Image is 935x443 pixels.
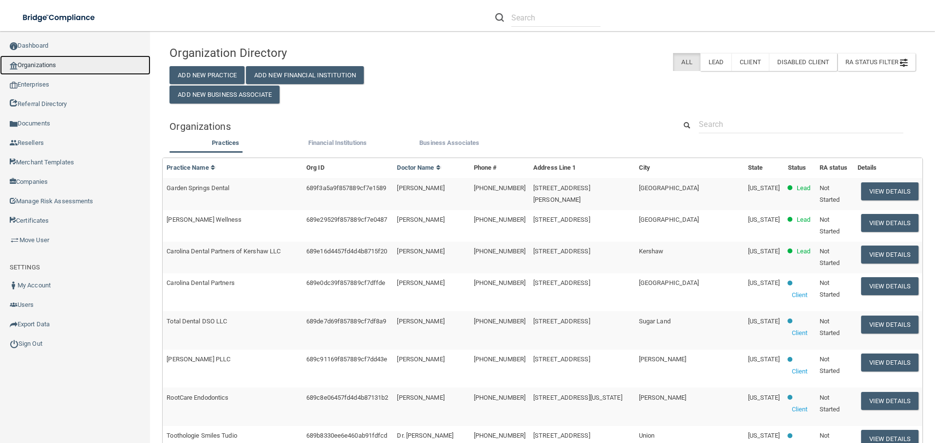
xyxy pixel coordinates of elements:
span: [STREET_ADDRESS] [533,248,590,255]
button: View Details [861,214,918,232]
span: [PERSON_NAME] [397,394,444,401]
img: organization-icon.f8decf85.png [10,62,18,70]
span: [PERSON_NAME] [397,216,444,223]
span: [STREET_ADDRESS] [533,355,590,363]
iframe: Drift Widget Chat Controller [767,374,923,413]
span: Not Started [820,216,840,235]
span: [PERSON_NAME] [397,248,444,255]
span: [US_STATE] [748,216,780,223]
button: View Details [861,246,918,264]
span: 689c8e06457fd4d4b87131b2 [306,394,388,401]
p: Client [792,327,808,339]
th: State [744,158,784,178]
span: 689f3a5a9f857889cf7e1589 [306,184,386,192]
label: Lead [700,53,731,71]
span: [PERSON_NAME] PLLC [167,355,230,363]
button: View Details [861,354,918,372]
span: Carolina Dental Partners of Kershaw LLC [167,248,280,255]
span: [US_STATE] [748,432,780,439]
label: Business Associates [398,137,501,149]
button: Add New Financial Institution [246,66,364,84]
img: bridge_compliance_login_screen.278c3ca4.svg [15,8,104,28]
th: Details [854,158,922,178]
span: Sugar Land [639,318,671,325]
p: Lead [797,182,810,194]
span: [PHONE_NUMBER] [474,248,525,255]
li: Business Associate [393,137,505,151]
span: Not Started [820,184,840,203]
img: icon-filter@2x.21656d0b.png [900,59,908,67]
span: [PERSON_NAME] Wellness [167,216,242,223]
img: ic_dashboard_dark.d01f4a41.png [10,42,18,50]
span: [STREET_ADDRESS] [533,318,590,325]
img: icon-users.e205127d.png [10,301,18,309]
span: [PERSON_NAME] [397,279,444,286]
span: [PERSON_NAME] [397,184,444,192]
label: Practices [174,137,277,149]
p: Client [792,289,808,301]
span: RootCare Endodontics [167,394,228,401]
label: All [673,53,700,71]
span: Not Started [820,355,840,374]
span: [PERSON_NAME] [397,355,444,363]
span: [STREET_ADDRESS] [533,432,590,439]
span: 689e0dc39f857889cf7dffde [306,279,385,286]
li: Practices [169,137,281,151]
label: Disabled Client [769,53,838,71]
span: [PERSON_NAME] [639,394,686,401]
li: Financial Institutions [281,137,393,151]
span: [GEOGRAPHIC_DATA] [639,216,699,223]
span: [US_STATE] [748,355,780,363]
th: Status [784,158,816,178]
span: Not Started [820,248,840,266]
button: View Details [861,277,918,295]
span: [PERSON_NAME] [397,318,444,325]
span: Toothologie Smiles Tudio [167,432,237,439]
span: Practices [212,139,239,146]
span: [STREET_ADDRESS] [533,279,590,286]
img: ic_user_dark.df1a06c3.png [10,282,18,289]
span: Business Associates [419,139,479,146]
img: ic_reseller.de258add.png [10,139,18,147]
th: Org ID [302,158,393,178]
span: [STREET_ADDRESS][US_STATE] [533,394,622,401]
span: [US_STATE] [748,394,780,401]
a: Doctor Name [397,164,441,171]
p: Client [792,366,808,377]
span: [GEOGRAPHIC_DATA] [639,184,699,192]
th: City [635,158,744,178]
span: Garden Springs Dental [167,184,229,192]
span: [US_STATE] [748,248,780,255]
p: Lead [797,214,810,226]
span: Union [639,432,655,439]
p: Lead [797,246,810,257]
span: 689e16d4457fd4d4b8715f20 [306,248,387,255]
span: [STREET_ADDRESS][PERSON_NAME] [533,184,590,203]
img: icon-documents.8dae5593.png [10,120,18,128]
span: [STREET_ADDRESS] [533,216,590,223]
span: [GEOGRAPHIC_DATA] [639,279,699,286]
span: 689b8330ee6e460ab91fdfcd [306,432,387,439]
img: ic-search.3b580494.png [495,13,504,22]
a: Practice Name [167,164,215,171]
span: [PHONE_NUMBER] [474,216,525,223]
span: [PHONE_NUMBER] [474,184,525,192]
span: Financial Institutions [308,139,367,146]
span: 689e29529f857889cf7e0487 [306,216,387,223]
img: briefcase.64adab9b.png [10,235,19,245]
span: [PHONE_NUMBER] [474,432,525,439]
label: Financial Institutions [286,137,389,149]
span: Dr. [PERSON_NAME] [397,432,453,439]
span: [PHONE_NUMBER] [474,355,525,363]
input: Search [511,9,600,27]
span: 689de7d69f857889cf7df8a9 [306,318,386,325]
span: Carolina Dental Partners [167,279,234,286]
th: Address Line 1 [529,158,635,178]
input: Search [699,115,903,133]
span: 689c91169f857889cf7dd43e [306,355,387,363]
button: View Details [861,316,918,334]
span: Kershaw [639,248,664,255]
th: Phone # [470,158,529,178]
th: RA status [816,158,854,178]
h5: Organizations [169,121,662,132]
